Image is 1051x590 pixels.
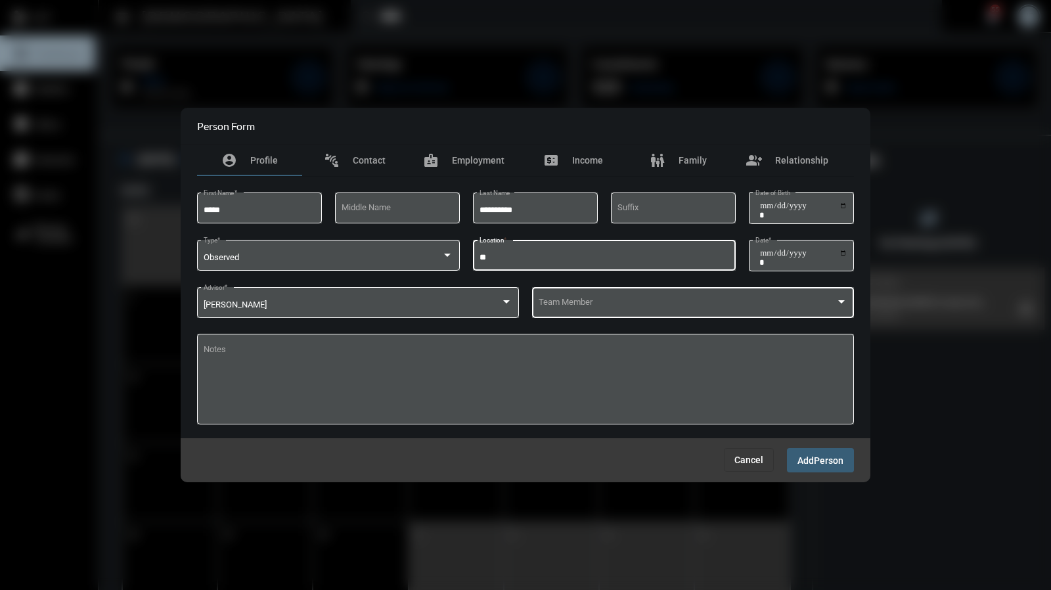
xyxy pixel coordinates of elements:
span: Add [797,455,814,466]
h2: Person Form [197,120,255,132]
span: Contact [353,155,386,166]
span: [PERSON_NAME] [204,300,267,309]
mat-icon: badge [423,152,439,168]
span: Cancel [734,455,763,465]
span: Relationship [775,155,828,166]
mat-icon: family_restroom [650,152,665,168]
button: AddPerson [787,448,854,472]
button: Cancel [724,448,774,472]
mat-icon: connect_without_contact [324,152,340,168]
span: Observed [204,252,239,262]
span: Family [679,155,707,166]
span: Income [572,155,603,166]
span: Person [814,455,843,466]
mat-icon: account_circle [221,152,237,168]
span: Profile [250,155,278,166]
mat-icon: price_change [543,152,559,168]
mat-icon: group_add [746,152,762,168]
span: Employment [452,155,504,166]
